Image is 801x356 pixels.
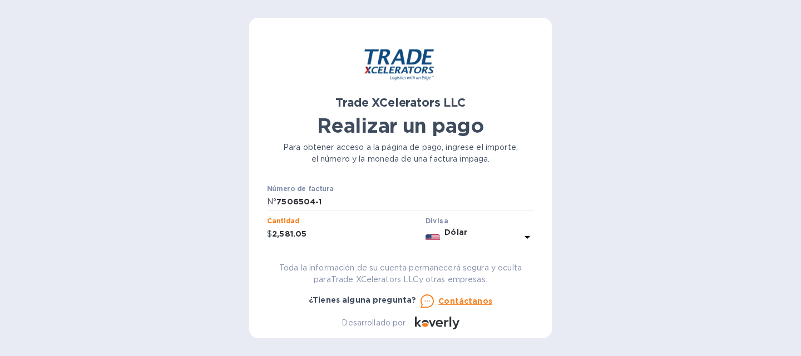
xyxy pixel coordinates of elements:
font: Trade XCelerators LLC [331,275,419,284]
font: Cantidad [267,217,299,225]
font: Desarrollado por [342,318,406,327]
input: 0.00 [272,226,421,243]
font: N° [267,197,276,206]
font: Toda la información de su cuenta permanecerá segura y oculta [279,263,522,272]
font: Trade XCelerators LLC [335,96,465,109]
input: Introduzca el número de factura [276,194,534,210]
font: para [314,275,331,284]
font: y otras empresas. [419,275,487,284]
font: Divisa [426,217,448,225]
font: ¿Tienes alguna pregunta? [309,295,416,304]
img: Dólar estadounidense [426,234,441,242]
font: $ [267,229,272,238]
font: Para obtener acceso a la página de pago, ingrese el importe, [283,143,518,152]
font: Dólar estadounidense [444,228,511,248]
font: Contáctanos [438,297,492,305]
font: Realizar un pago [317,113,484,138]
font: Número de factura [267,185,334,193]
font: el número y la moneda de una factura impaga. [311,154,490,163]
